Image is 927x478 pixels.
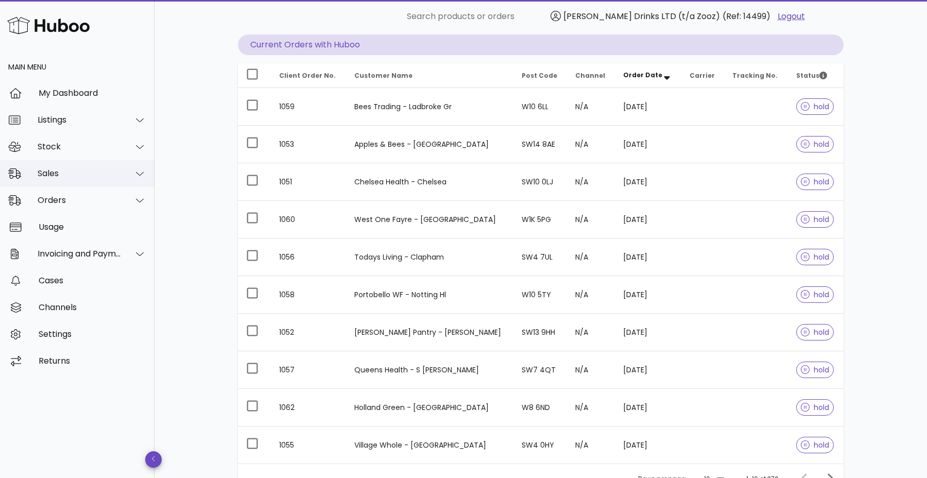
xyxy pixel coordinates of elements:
[7,14,90,37] img: Huboo Logo
[615,276,681,314] td: [DATE]
[615,63,681,88] th: Order Date: Sorted descending. Activate to remove sorting.
[346,389,514,426] td: Holland Green - [GEOGRAPHIC_DATA]
[801,366,830,373] span: hold
[513,126,567,163] td: SW14 8AE
[567,238,614,276] td: N/A
[513,238,567,276] td: SW4 7UL
[346,314,514,351] td: [PERSON_NAME] Pantry - [PERSON_NAME]
[567,201,614,238] td: N/A
[271,276,346,314] td: 1058
[346,276,514,314] td: Portobello WF - Notting Hl
[271,163,346,201] td: 1051
[575,71,605,80] span: Channel
[567,126,614,163] td: N/A
[513,201,567,238] td: W1K 5PG
[513,314,567,351] td: SW13 9HH
[615,126,681,163] td: [DATE]
[354,71,413,80] span: Customer Name
[615,351,681,389] td: [DATE]
[567,351,614,389] td: N/A
[271,389,346,426] td: 1062
[39,302,146,312] div: Channels
[796,71,827,80] span: Status
[690,71,715,80] span: Carrier
[271,314,346,351] td: 1052
[39,276,146,285] div: Cases
[513,63,567,88] th: Post Code
[567,426,614,464] td: N/A
[38,142,122,151] div: Stock
[513,163,567,201] td: SW10 0LJ
[615,88,681,126] td: [DATE]
[615,389,681,426] td: [DATE]
[38,249,122,259] div: Invoicing and Payments
[801,404,830,411] span: hold
[623,71,662,79] span: Order Date
[801,441,830,449] span: hold
[346,126,514,163] td: Apples & Bees - [GEOGRAPHIC_DATA]
[801,103,830,110] span: hold
[346,88,514,126] td: Bees Trading - Ladbroke Gr
[513,426,567,464] td: SW4 0HY
[615,163,681,201] td: [DATE]
[801,216,830,223] span: hold
[271,126,346,163] td: 1053
[346,351,514,389] td: Queens Health - S [PERSON_NAME]
[279,71,336,80] span: Client Order No.
[513,351,567,389] td: SW7 4QT
[346,201,514,238] td: West One Fayre - [GEOGRAPHIC_DATA]
[513,276,567,314] td: W10 5TY
[615,314,681,351] td: [DATE]
[801,329,830,336] span: hold
[38,195,122,205] div: Orders
[346,238,514,276] td: Todays Living - Clapham
[723,10,770,22] span: (Ref: 14499)
[567,314,614,351] td: N/A
[778,10,805,23] a: Logout
[801,253,830,261] span: hold
[724,63,787,88] th: Tracking No.
[39,329,146,339] div: Settings
[38,168,122,178] div: Sales
[38,115,122,125] div: Listings
[801,178,830,185] span: hold
[39,222,146,232] div: Usage
[615,238,681,276] td: [DATE]
[681,63,724,88] th: Carrier
[522,71,557,80] span: Post Code
[513,389,567,426] td: W8 6ND
[615,426,681,464] td: [DATE]
[346,163,514,201] td: Chelsea Health - Chelsea
[271,351,346,389] td: 1057
[801,141,830,148] span: hold
[238,35,844,55] p: Current Orders with Huboo
[563,10,720,22] span: [PERSON_NAME] Drinks LTD (t/a Zooz)
[801,291,830,298] span: hold
[567,163,614,201] td: N/A
[567,63,614,88] th: Channel
[513,88,567,126] td: W10 6LL
[567,276,614,314] td: N/A
[567,389,614,426] td: N/A
[271,201,346,238] td: 1060
[732,71,778,80] span: Tracking No.
[271,88,346,126] td: 1059
[271,238,346,276] td: 1056
[39,88,146,98] div: My Dashboard
[788,63,844,88] th: Status
[346,63,514,88] th: Customer Name
[346,426,514,464] td: Village Whole - [GEOGRAPHIC_DATA]
[567,88,614,126] td: N/A
[271,426,346,464] td: 1055
[615,201,681,238] td: [DATE]
[271,63,346,88] th: Client Order No.
[39,356,146,366] div: Returns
